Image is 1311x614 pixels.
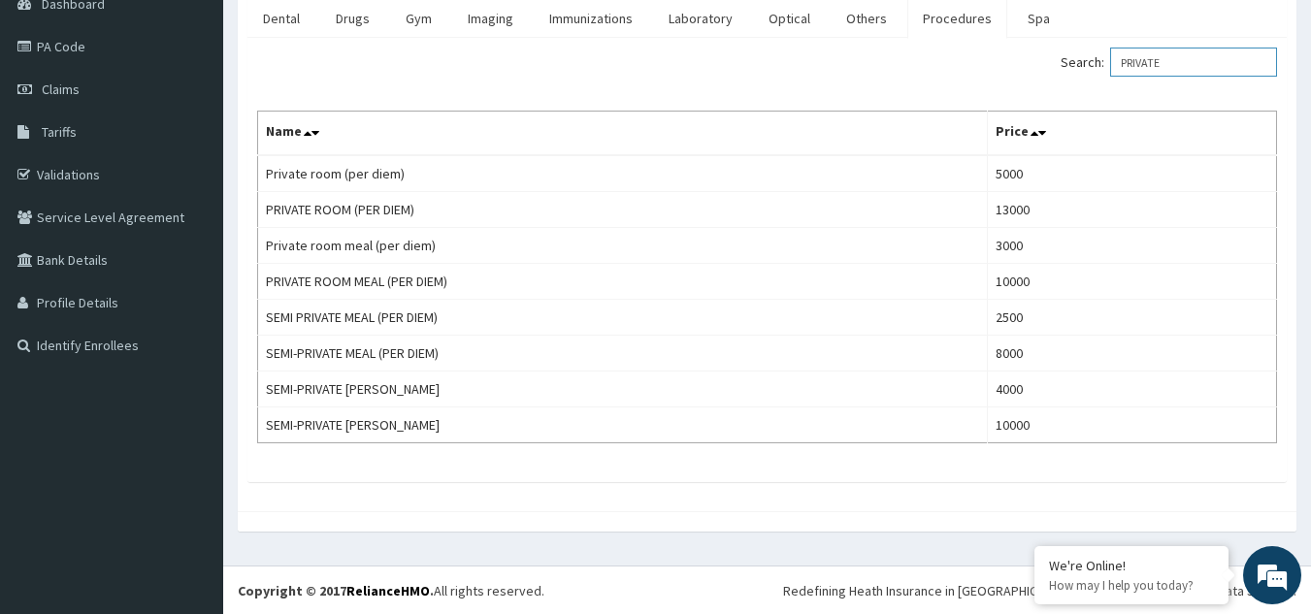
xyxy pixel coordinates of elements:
[258,407,988,443] td: SEMI-PRIVATE [PERSON_NAME]
[258,300,988,336] td: SEMI PRIVATE MEAL (PER DIEM)
[987,192,1276,228] td: 13000
[1110,48,1277,77] input: Search:
[258,336,988,372] td: SEMI-PRIVATE MEAL (PER DIEM)
[987,264,1276,300] td: 10000
[36,97,79,145] img: d_794563401_company_1708531726252_794563401
[783,581,1296,600] div: Redefining Heath Insurance in [GEOGRAPHIC_DATA] using Telemedicine and Data Science!
[10,408,370,476] textarea: Type your message and hit 'Enter'
[42,81,80,98] span: Claims
[258,112,988,156] th: Name
[318,10,365,56] div: Minimize live chat window
[258,264,988,300] td: PRIVATE ROOM MEAL (PER DIEM)
[987,372,1276,407] td: 4000
[258,372,988,407] td: SEMI-PRIVATE [PERSON_NAME]
[1049,557,1214,574] div: We're Online!
[987,112,1276,156] th: Price
[987,407,1276,443] td: 10000
[258,228,988,264] td: Private room meal (per diem)
[258,192,988,228] td: PRIVATE ROOM (PER DIEM)
[258,155,988,192] td: Private room (per diem)
[42,123,77,141] span: Tariffs
[101,109,326,134] div: Chat with us now
[987,228,1276,264] td: 3000
[113,183,268,379] span: We're online!
[987,336,1276,372] td: 8000
[238,582,434,599] strong: Copyright © 2017 .
[987,300,1276,336] td: 2500
[987,155,1276,192] td: 5000
[1061,48,1277,77] label: Search:
[346,582,430,599] a: RelianceHMO
[1049,577,1214,594] p: How may I help you today?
